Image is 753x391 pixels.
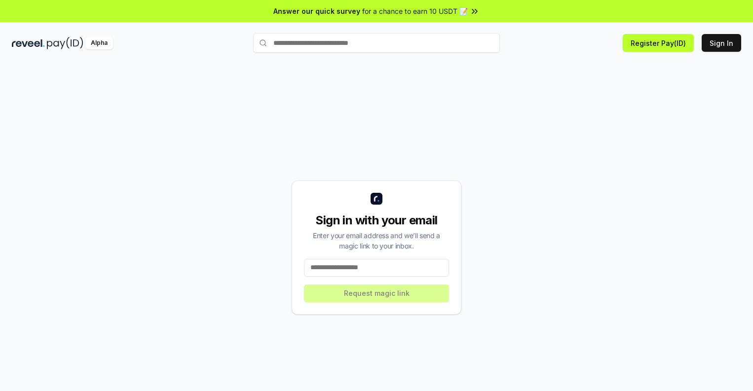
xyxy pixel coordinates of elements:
span: Answer our quick survey [273,6,360,16]
div: Sign in with your email [304,213,449,228]
span: for a chance to earn 10 USDT 📝 [362,6,468,16]
div: Alpha [85,37,113,49]
button: Register Pay(ID) [623,34,694,52]
button: Sign In [702,34,741,52]
div: Enter your email address and we’ll send a magic link to your inbox. [304,230,449,251]
img: pay_id [47,37,83,49]
img: reveel_dark [12,37,45,49]
img: logo_small [371,193,382,205]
